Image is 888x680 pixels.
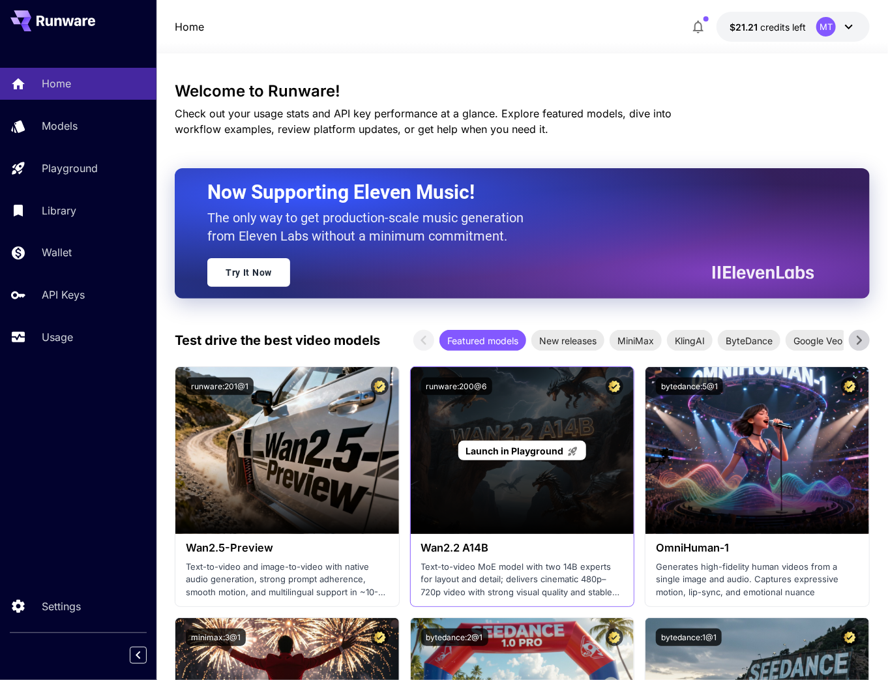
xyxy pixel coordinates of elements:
[606,377,623,395] button: Certified Model – Vetted for best performance and includes a commercial license.
[42,244,72,260] p: Wallet
[207,258,290,287] a: Try It Now
[42,329,73,345] p: Usage
[175,19,204,35] nav: breadcrumb
[730,20,806,34] div: $21.20879
[816,17,836,37] div: MT
[841,628,859,646] button: Certified Model – Vetted for best performance and includes a commercial license.
[175,19,204,35] a: Home
[186,377,254,395] button: runware:201@1
[175,82,870,100] h3: Welcome to Runware!
[531,334,604,347] span: New releases
[371,377,389,395] button: Certified Model – Vetted for best performance and includes a commercial license.
[730,22,760,33] span: $21.21
[175,107,672,136] span: Check out your usage stats and API key performance at a glance. Explore featured models, dive int...
[531,330,604,351] div: New releases
[186,561,389,599] p: Text-to-video and image-to-video with native audio generation, strong prompt adherence, smooth mo...
[421,561,624,599] p: Text-to-video MoE model with two 14B experts for layout and detail; delivers cinematic 480p–720p ...
[186,542,389,554] h3: Wan2.5-Preview
[421,628,488,646] button: bytedance:2@1
[175,367,399,534] img: alt
[42,118,78,134] p: Models
[841,377,859,395] button: Certified Model – Vetted for best performance and includes a commercial license.
[371,628,389,646] button: Certified Model – Vetted for best performance and includes a commercial license.
[130,647,147,664] button: Collapse sidebar
[186,628,246,646] button: minimax:3@1
[207,180,805,205] h2: Now Supporting Eleven Music!
[42,203,76,218] p: Library
[458,441,585,461] a: Launch in Playground
[760,22,806,33] span: credits left
[439,330,526,351] div: Featured models
[610,334,662,347] span: MiniMax
[421,542,624,554] h3: Wan2.2 A14B
[466,445,563,456] span: Launch in Playground
[175,331,380,350] p: Test drive the best video models
[786,334,850,347] span: Google Veo
[718,334,780,347] span: ByteDance
[606,628,623,646] button: Certified Model – Vetted for best performance and includes a commercial license.
[421,377,492,395] button: runware:200@6
[656,561,859,599] p: Generates high-fidelity human videos from a single image and audio. Captures expressive motion, l...
[207,209,533,245] p: The only way to get production-scale music generation from Eleven Labs without a minimum commitment.
[42,160,98,176] p: Playground
[656,542,859,554] h3: OmniHuman‑1
[439,334,526,347] span: Featured models
[667,330,713,351] div: KlingAI
[140,643,156,667] div: Collapse sidebar
[718,330,780,351] div: ByteDance
[42,599,81,614] p: Settings
[717,12,870,42] button: $21.20879MT
[42,76,71,91] p: Home
[610,330,662,351] div: MiniMax
[667,334,713,347] span: KlingAI
[42,287,85,303] p: API Keys
[786,330,850,351] div: Google Veo
[656,377,723,395] button: bytedance:5@1
[656,628,722,646] button: bytedance:1@1
[645,367,869,534] img: alt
